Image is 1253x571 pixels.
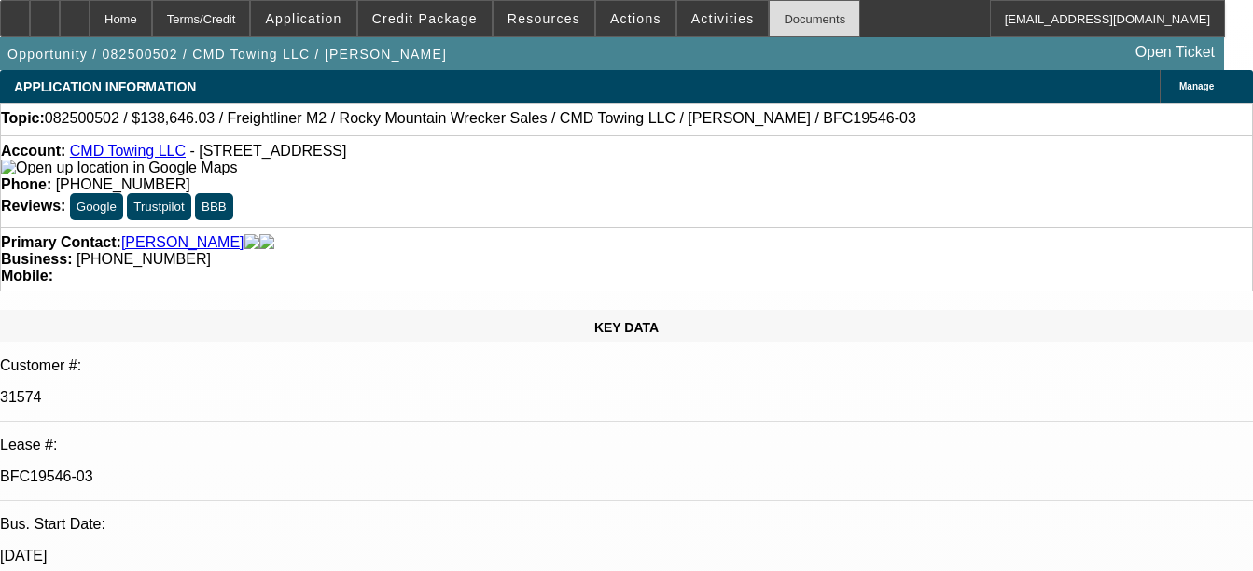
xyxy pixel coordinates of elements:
[189,143,346,159] span: - [STREET_ADDRESS]
[244,234,259,251] img: facebook-icon.png
[594,320,659,335] span: KEY DATA
[610,11,661,26] span: Actions
[494,1,594,36] button: Resources
[691,11,755,26] span: Activities
[56,176,190,192] span: [PHONE_NUMBER]
[259,234,274,251] img: linkedin-icon.png
[1,110,45,127] strong: Topic:
[14,79,196,94] span: APPLICATION INFORMATION
[1,143,65,159] strong: Account:
[1179,81,1214,91] span: Manage
[70,143,186,159] a: CMD Towing LLC
[251,1,355,36] button: Application
[1,176,51,192] strong: Phone:
[1,160,237,175] a: View Google Maps
[596,1,675,36] button: Actions
[70,193,123,220] button: Google
[358,1,492,36] button: Credit Package
[127,193,190,220] button: Trustpilot
[508,11,580,26] span: Resources
[45,110,916,127] span: 082500502 / $138,646.03 / Freightliner M2 / Rocky Mountain Wrecker Sales / CMD Towing LLC / [PERS...
[1128,36,1222,68] a: Open Ticket
[1,268,53,284] strong: Mobile:
[1,160,237,176] img: Open up location in Google Maps
[121,234,244,251] a: [PERSON_NAME]
[195,193,233,220] button: BBB
[1,234,121,251] strong: Primary Contact:
[77,251,211,267] span: [PHONE_NUMBER]
[1,251,72,267] strong: Business:
[265,11,341,26] span: Application
[1,198,65,214] strong: Reviews:
[372,11,478,26] span: Credit Package
[7,47,447,62] span: Opportunity / 082500502 / CMD Towing LLC / [PERSON_NAME]
[677,1,769,36] button: Activities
